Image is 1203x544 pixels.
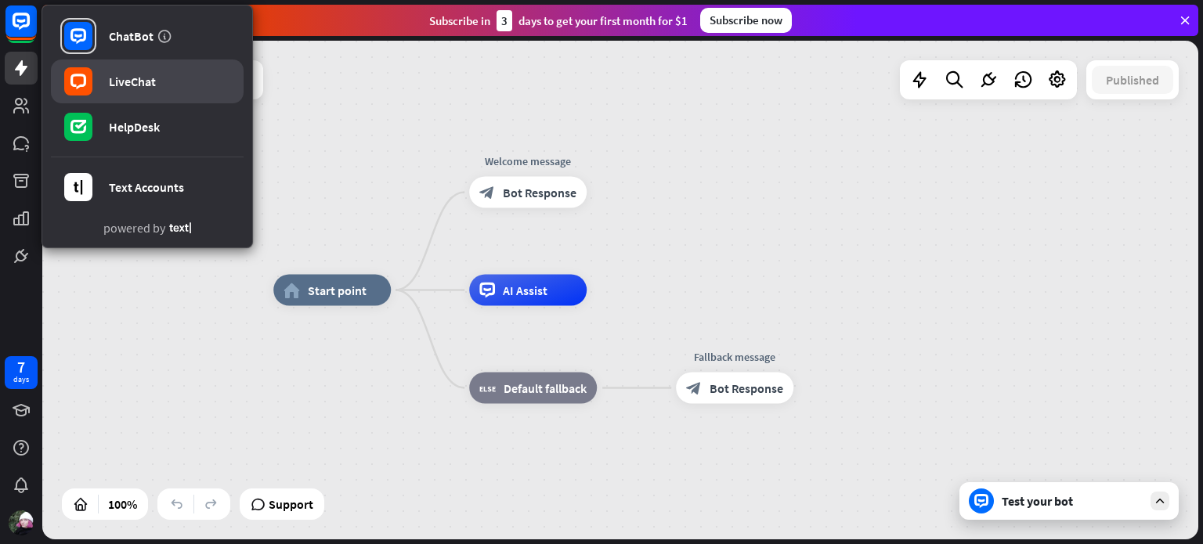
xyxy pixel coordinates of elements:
[103,492,142,517] div: 100%
[664,349,805,365] div: Fallback message
[5,356,38,389] a: 7 days
[479,185,495,200] i: block_bot_response
[269,492,313,517] span: Support
[13,6,60,53] button: Open LiveChat chat widget
[710,380,783,396] span: Bot Response
[503,283,547,298] span: AI Assist
[1092,66,1173,94] button: Published
[503,185,576,200] span: Bot Response
[700,8,792,33] div: Subscribe now
[497,10,512,31] div: 3
[284,283,300,298] i: home_2
[479,380,496,396] i: block_fallback
[457,153,598,169] div: Welcome message
[308,283,367,298] span: Start point
[1002,493,1143,509] div: Test your bot
[13,374,29,385] div: days
[686,380,702,396] i: block_bot_response
[429,10,688,31] div: Subscribe in days to get your first month for $1
[17,360,25,374] div: 7
[504,380,587,396] span: Default fallback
